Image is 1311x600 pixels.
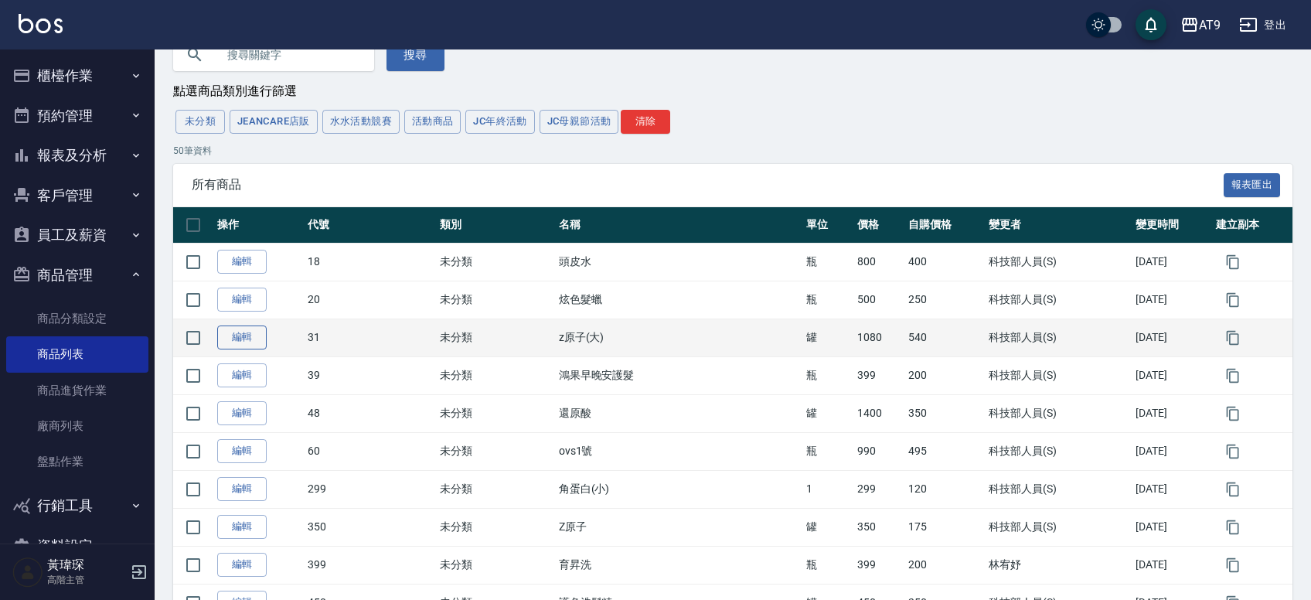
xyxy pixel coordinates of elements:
[555,207,802,244] th: 名稱
[802,319,853,356] td: 罐
[304,470,436,508] td: 299
[436,470,555,508] td: 未分類
[465,110,534,134] button: JC年終活動
[985,432,1132,470] td: 科技部人員(S)
[904,281,985,319] td: 250
[904,470,985,508] td: 120
[6,96,148,136] button: 預約管理
[555,470,802,508] td: 角蛋白(小)
[802,281,853,319] td: 瓶
[1132,356,1212,394] td: [DATE]
[1132,243,1212,281] td: [DATE]
[853,243,904,281] td: 800
[1132,546,1212,584] td: [DATE]
[436,281,555,319] td: 未分類
[217,326,267,349] a: 編輯
[904,356,985,394] td: 200
[217,553,267,577] a: 編輯
[853,281,904,319] td: 500
[555,356,802,394] td: 鴻果早晚安護髮
[6,176,148,216] button: 客戶管理
[802,546,853,584] td: 瓶
[304,508,436,546] td: 350
[802,207,853,244] th: 單位
[175,110,225,134] button: 未分類
[1212,207,1292,244] th: 建立副本
[802,356,853,394] td: 瓶
[173,84,1292,100] div: 點選商品類別進行篩選
[6,255,148,295] button: 商品管理
[904,432,985,470] td: 495
[12,557,43,588] img: Person
[853,432,904,470] td: 990
[1132,207,1212,244] th: 變更時間
[853,356,904,394] td: 399
[1233,11,1292,39] button: 登出
[217,515,267,539] a: 編輯
[540,110,619,134] button: JC母親節活動
[217,363,267,387] a: 編輯
[555,432,802,470] td: ovs1號
[853,319,904,356] td: 1080
[555,319,802,356] td: z原子(大)
[304,356,436,394] td: 39
[555,394,802,432] td: 還原酸
[802,243,853,281] td: 瓶
[436,508,555,546] td: 未分類
[6,444,148,479] a: 盤點作業
[904,319,985,356] td: 540
[6,526,148,566] button: 資料設定
[1132,281,1212,319] td: [DATE]
[985,281,1132,319] td: 科技部人員(S)
[436,546,555,584] td: 未分類
[436,394,555,432] td: 未分類
[6,486,148,526] button: 行銷工具
[802,394,853,432] td: 罐
[904,546,985,584] td: 200
[853,394,904,432] td: 1400
[1199,15,1221,35] div: AT9
[304,207,436,244] th: 代號
[216,34,362,76] input: 搜尋關鍵字
[1174,9,1227,41] button: AT9
[904,508,985,546] td: 175
[904,207,985,244] th: 自購價格
[6,56,148,96] button: 櫃檯作業
[802,432,853,470] td: 瓶
[802,508,853,546] td: 罐
[436,319,555,356] td: 未分類
[217,250,267,274] a: 編輯
[436,207,555,244] th: 類別
[230,110,318,134] button: JeanCare店販
[985,243,1132,281] td: 科技部人員(S)
[217,401,267,425] a: 編輯
[985,508,1132,546] td: 科技部人員(S)
[555,281,802,319] td: 炫色髮蠟
[6,301,148,336] a: 商品分類設定
[436,432,555,470] td: 未分類
[985,470,1132,508] td: 科技部人員(S)
[217,439,267,463] a: 編輯
[1132,319,1212,356] td: [DATE]
[213,207,304,244] th: 操作
[322,110,400,134] button: 水水活動競賽
[436,356,555,394] td: 未分類
[1224,173,1281,197] button: 報表匯出
[621,110,670,134] button: 清除
[19,14,63,33] img: Logo
[985,546,1132,584] td: 林宥妤
[985,356,1132,394] td: 科技部人員(S)
[6,408,148,444] a: 廠商列表
[904,243,985,281] td: 400
[217,477,267,501] a: 編輯
[192,177,1224,193] span: 所有商品
[304,281,436,319] td: 20
[1132,432,1212,470] td: [DATE]
[985,319,1132,356] td: 科技部人員(S)
[217,288,267,312] a: 編輯
[1136,9,1166,40] button: save
[555,243,802,281] td: 頭皮水
[985,207,1132,244] th: 變更者
[985,394,1132,432] td: 科技部人員(S)
[436,243,555,281] td: 未分類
